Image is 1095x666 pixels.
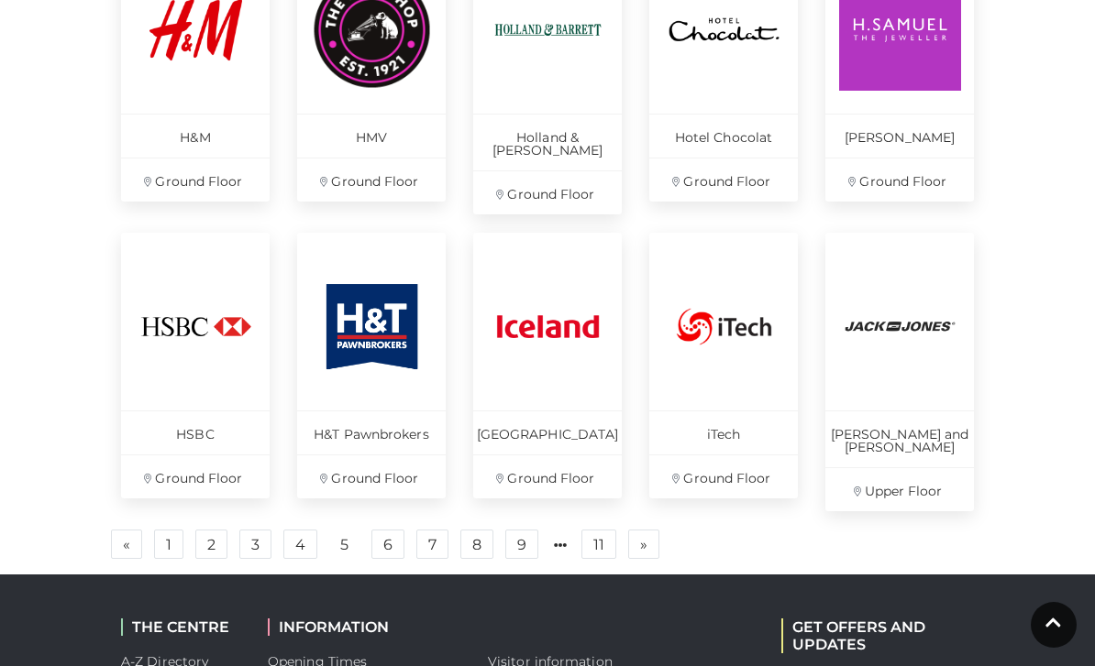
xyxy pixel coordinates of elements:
a: 3 [239,530,271,559]
p: Ground Floor [473,170,622,214]
a: HSBC Ground Floor [121,233,270,498]
a: [PERSON_NAME] and [PERSON_NAME] Upper Floor [825,233,974,511]
p: Ground Floor [121,158,270,202]
p: [PERSON_NAME] and [PERSON_NAME] [825,410,974,467]
a: 8 [460,530,493,559]
a: 6 [371,530,404,559]
p: HSBC [121,410,270,454]
p: Ground Floor [473,454,622,498]
a: 5 [329,530,359,560]
p: Ground Floor [121,454,270,498]
h2: GET OFFERS AND UPDATES [781,618,974,653]
p: Hotel Chocolat [649,114,798,158]
p: Ground Floor [825,158,974,202]
a: 2 [195,530,227,559]
p: Ground Floor [649,454,798,498]
a: [GEOGRAPHIC_DATA] Ground Floor [473,233,622,498]
a: 4 [283,530,317,559]
a: 11 [581,530,616,559]
a: H&T Pawnbrokers Ground Floor [297,233,446,498]
p: Upper Floor [825,467,974,511]
span: » [640,538,647,551]
p: Ground Floor [297,158,446,202]
p: Ground Floor [649,158,798,202]
a: 1 [154,530,183,559]
h2: THE CENTRE [121,618,240,636]
p: H&M [121,114,270,158]
a: 9 [505,530,538,559]
a: Next [628,530,659,559]
a: 7 [416,530,448,559]
p: [PERSON_NAME] [825,114,974,158]
p: [GEOGRAPHIC_DATA] [473,410,622,454]
p: Ground Floor [297,454,446,498]
p: iTech [649,410,798,454]
p: H&T Pawnbrokers [297,410,446,454]
a: Previous [111,530,142,559]
p: Holland & [PERSON_NAME] [473,114,622,170]
span: « [123,538,130,551]
p: HMV [297,114,446,158]
a: iTech Ground Floor [649,233,798,498]
h2: INFORMATION [268,618,460,636]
